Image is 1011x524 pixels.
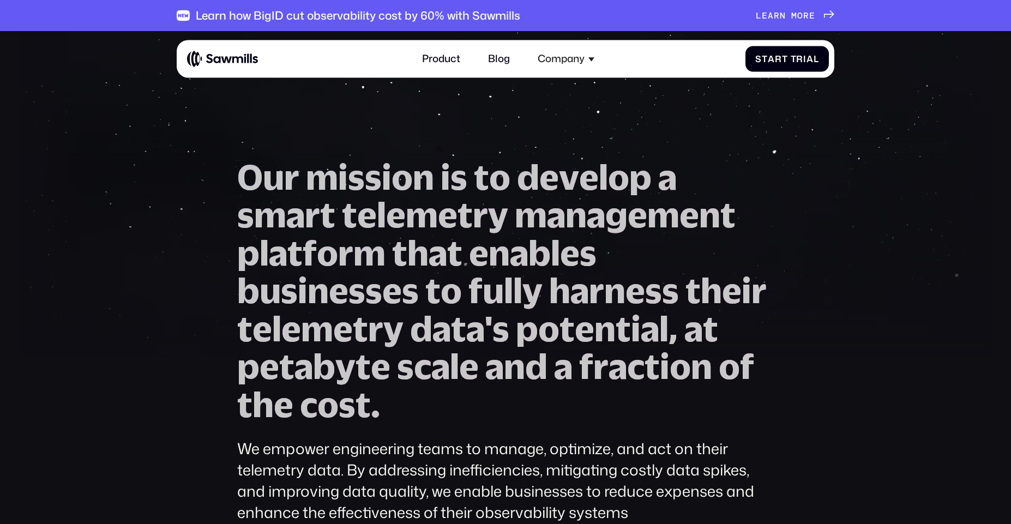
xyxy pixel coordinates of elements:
span: i [338,158,348,196]
div: Learn how BigID cut observability cost by 60% with Sawmills [196,9,520,22]
span: u [263,158,284,196]
span: b [528,234,551,272]
span: p [237,234,260,272]
span: r [593,347,609,386]
span: e [329,272,348,310]
a: Product [414,45,468,73]
span: i [660,347,670,386]
span: m [306,158,338,196]
span: e [260,347,279,386]
span: o [797,10,803,21]
span: l [272,310,281,348]
span: y [383,310,404,348]
span: e [281,310,301,348]
span: e [628,196,647,234]
span: o [538,310,559,348]
span: s [365,158,382,196]
span: n [308,272,329,310]
span: o [317,234,338,272]
span: t [703,310,718,348]
a: Learnmore [756,10,834,21]
span: t [342,196,357,234]
span: a [768,53,775,64]
span: r [368,310,383,348]
span: c [627,347,645,386]
span: s [348,158,365,196]
span: a [286,196,305,234]
span: t [237,310,252,348]
span: l [504,272,513,310]
span: t [616,310,631,348]
span: r [803,10,809,21]
span: e [679,196,699,234]
span: a [429,234,447,272]
span: l [450,347,459,386]
span: c [414,347,431,386]
span: p [237,347,260,386]
span: u [260,272,281,310]
span: o [489,158,510,196]
span: l [814,53,819,64]
span: a [485,347,504,386]
span: s [397,347,414,386]
span: m [254,196,286,234]
span: a [587,196,605,234]
span: s [365,272,382,310]
span: t [353,310,368,348]
span: e [539,158,559,196]
span: l [599,158,608,196]
span: e [722,272,742,310]
span: t [356,347,371,386]
span: n [604,272,625,310]
span: n [594,310,616,348]
span: e [809,10,815,21]
span: m [353,234,386,272]
span: e [459,347,479,386]
span: t [425,272,441,310]
span: a [641,310,659,348]
a: StartTrial [745,46,829,71]
span: s [281,272,298,310]
span: i [382,158,392,196]
span: l [513,272,522,310]
span: y [335,347,356,386]
span: t [237,386,252,424]
span: t [685,272,701,310]
span: d [410,310,432,348]
span: r [774,10,780,21]
span: n [691,347,712,386]
span: t [474,158,489,196]
span: t [279,347,294,386]
span: o [670,347,691,386]
span: s [339,386,356,424]
span: n [780,10,786,21]
span: e [579,158,599,196]
span: l [377,196,386,234]
span: e [625,272,645,310]
span: o [608,158,629,196]
span: a [684,310,703,348]
span: y [488,196,508,234]
span: , [669,310,678,348]
span: e [333,310,353,348]
span: f [740,347,754,386]
span: . [371,386,380,424]
span: e [560,234,580,272]
span: t [720,196,736,234]
span: g [605,196,628,234]
span: b [313,347,335,386]
span: m [791,10,797,21]
span: a [294,347,313,386]
span: f [468,272,483,310]
span: a [554,347,573,386]
span: y [522,272,543,310]
span: i [298,272,308,310]
span: a [432,310,451,348]
span: t [447,234,462,272]
span: n [413,158,434,196]
span: a [466,310,485,348]
span: b [237,272,260,310]
span: i [742,272,751,310]
span: r [589,272,604,310]
span: m [406,196,438,234]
